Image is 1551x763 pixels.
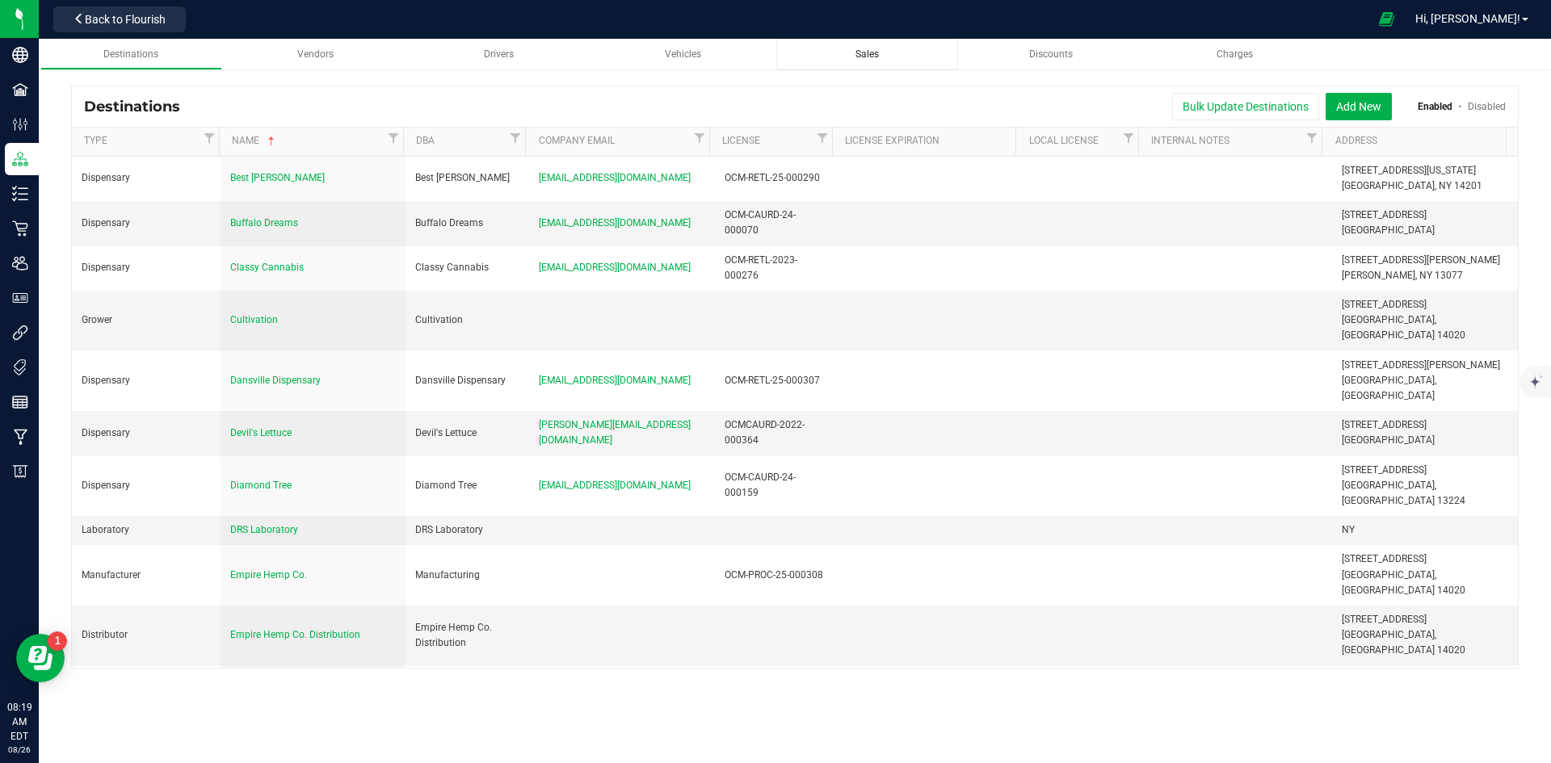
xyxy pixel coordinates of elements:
a: Company Email [539,135,690,148]
inline-svg: Facilities [12,82,28,98]
span: Destinations [103,48,158,60]
span: Vehicles [665,48,701,60]
div: OCM-CAURD-24-000070 [725,208,829,238]
a: Filter [1119,128,1138,148]
a: Filter [1302,128,1322,148]
span: [GEOGRAPHIC_DATA], [GEOGRAPHIC_DATA] [1342,375,1436,401]
div: Best [PERSON_NAME] [415,170,519,186]
span: [STREET_ADDRESS] [1342,553,1427,564]
a: Filter [506,128,525,148]
span: [PERSON_NAME][EMAIL_ADDRESS][DOMAIN_NAME] [539,419,691,446]
div: Dispensary [82,373,211,388]
inline-svg: Reports [12,394,28,410]
span: [GEOGRAPHIC_DATA] [1342,434,1435,446]
p: 08:19 AM EDT [7,700,32,744]
inline-svg: User Roles [12,290,28,306]
a: Filter [813,128,832,148]
span: Vendors [297,48,334,60]
div: OCM-RETL-25-000290 [725,170,829,186]
a: Filter [200,128,219,148]
a: Internal Notes [1151,135,1302,148]
inline-svg: Integrations [12,325,28,341]
span: [EMAIL_ADDRESS][DOMAIN_NAME] [539,480,691,491]
span: Best [PERSON_NAME] [230,172,325,183]
span: Destinations [84,98,192,115]
div: Dispensary [82,478,211,493]
span: Diamond Tree [230,480,292,491]
inline-svg: Users [12,255,28,271]
div: DRS Laboratory [415,522,519,538]
span: Back to Flourish [85,13,166,26]
div: Distributor [82,627,211,643]
a: License Expiration [845,135,1010,148]
span: [STREET_ADDRESS][US_STATE] [1342,165,1476,176]
span: [GEOGRAPHIC_DATA], [GEOGRAPHIC_DATA] 13224 [1342,480,1465,506]
a: Address [1335,135,1500,148]
span: [EMAIL_ADDRESS][DOMAIN_NAME] [539,217,691,228]
span: [EMAIL_ADDRESS][DOMAIN_NAME] [539,172,691,183]
span: [STREET_ADDRESS] [1342,419,1427,430]
inline-svg: Distribution [12,151,28,167]
span: [STREET_ADDRESS] [1342,614,1427,625]
div: Manufacturing [415,568,519,583]
iframe: Resource center unread badge [48,631,67,651]
span: Sales [855,48,879,60]
div: Dispensary [82,426,211,441]
iframe: Resource center [16,634,65,682]
div: OCM-PROC-25-000308 [725,568,829,583]
inline-svg: Tags [12,359,28,375]
div: Dispensary [82,216,211,231]
span: [GEOGRAPHIC_DATA], [GEOGRAPHIC_DATA] 14020 [1342,569,1465,596]
span: DRS Laboratory [230,524,298,535]
div: Manufacturer [82,568,211,583]
a: Enabled [1418,101,1452,112]
div: Laboratory [82,522,211,538]
span: [GEOGRAPHIC_DATA], [GEOGRAPHIC_DATA] 14020 [1342,314,1465,341]
span: Empire Hemp Co. [230,569,307,581]
span: [STREET_ADDRESS][PERSON_NAME] [1342,359,1500,371]
inline-svg: Retail [12,220,28,237]
a: Disabled [1468,101,1506,112]
inline-svg: Billing [12,463,28,480]
span: Dansville Dispensary [230,375,321,386]
div: Buffalo Dreams [415,216,519,231]
div: Classy Cannabis [415,260,519,275]
span: [GEOGRAPHIC_DATA], [GEOGRAPHIC_DATA] 14020 [1342,629,1465,656]
span: [STREET_ADDRESS] [1342,299,1427,310]
span: Discounts [1029,48,1073,60]
span: Classy Cannabis [230,262,304,273]
div: OCMCAURD-2022-000364 [725,417,829,448]
span: [GEOGRAPHIC_DATA] [1342,224,1435,236]
span: [GEOGRAPHIC_DATA], NY 14201 [1342,180,1482,191]
button: Bulk Update Destinations [1172,93,1319,120]
div: Dispensary [82,260,211,275]
span: Empire Hemp Co. Distribution [230,629,360,640]
a: Name [232,135,383,148]
div: Dansville Dispensary [415,373,519,388]
div: Cultivation [415,312,519,328]
div: Grower [82,312,211,328]
span: Buffalo Dreams [230,217,298,228]
button: Back to Flourish [53,6,186,32]
div: Empire Hemp Co. Distribution [415,620,519,651]
inline-svg: Configuration [12,116,28,132]
inline-svg: Manufacturing [12,429,28,445]
a: Filter [690,128,709,148]
span: Open Ecommerce Menu [1368,3,1405,35]
a: Local License [1029,135,1119,148]
span: [EMAIL_ADDRESS][DOMAIN_NAME] [539,262,691,273]
a: License [722,135,812,148]
span: Drivers [484,48,514,60]
span: NY [1342,524,1355,535]
div: OCM-CAURD-24-000159 [725,470,829,501]
span: Hi, [PERSON_NAME]! [1415,12,1520,25]
div: OCM-RETL-25-000307 [725,373,829,388]
a: Filter [384,128,403,148]
span: [STREET_ADDRESS] [1342,209,1427,220]
inline-svg: Inventory [12,186,28,202]
span: Cultivation [230,314,278,325]
a: DBA [416,135,506,148]
inline-svg: Company [12,47,28,63]
button: Add New [1326,93,1392,120]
